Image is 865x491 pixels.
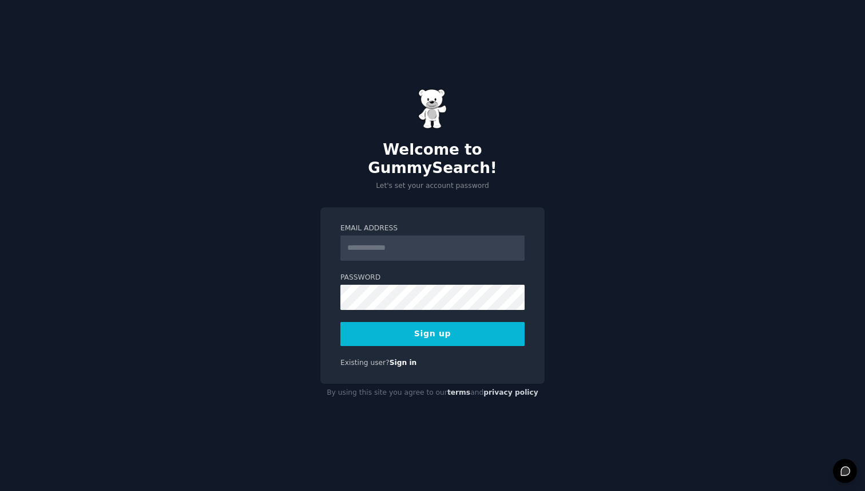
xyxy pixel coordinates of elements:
a: privacy policy [483,388,538,396]
button: Sign up [340,322,525,346]
a: terms [447,388,470,396]
img: Gummy Bear [418,89,447,129]
span: Existing user? [340,359,390,367]
div: By using this site you agree to our and [320,384,545,402]
h2: Welcome to GummySearch! [320,141,545,177]
label: Email Address [340,223,525,234]
a: Sign in [390,359,417,367]
p: Let's set your account password [320,181,545,191]
label: Password [340,273,525,283]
